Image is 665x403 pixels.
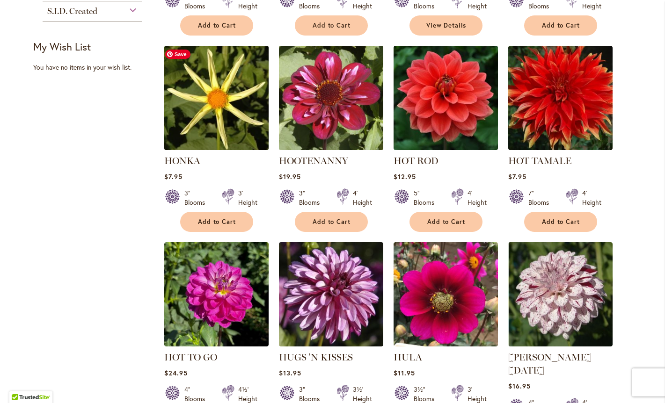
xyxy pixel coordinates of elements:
img: HULIN'S CARNIVAL [508,242,613,346]
img: HOT ROD [394,46,498,150]
a: Hot Tamale [508,143,613,152]
a: HUGS 'N KISSES [279,339,383,348]
a: HOT TAMALE [508,155,571,166]
button: Add to Cart [295,212,368,232]
span: View Details [426,22,467,29]
a: [PERSON_NAME] [DATE] [508,352,592,376]
span: Add to Cart [313,218,351,226]
span: Add to Cart [198,22,236,29]
span: $19.95 [279,172,301,181]
span: $11.95 [394,368,415,377]
span: Add to Cart [542,218,580,226]
span: Add to Cart [198,218,236,226]
div: 4' Height [353,188,372,207]
a: HULIN'S CARNIVAL [508,339,613,348]
span: Save [165,50,190,59]
span: Add to Cart [427,218,466,226]
a: HOT ROD [394,143,498,152]
button: Add to Cart [409,212,482,232]
span: $16.95 [508,381,531,390]
a: HUGS 'N KISSES [279,352,353,363]
span: Add to Cart [313,22,351,29]
span: $7.95 [164,172,183,181]
img: HUGS 'N KISSES [279,242,383,346]
a: HONKA [164,143,269,152]
img: HOT TO GO [164,242,269,346]
button: Add to Cart [295,15,368,36]
span: Add to Cart [542,22,580,29]
button: Add to Cart [524,212,597,232]
a: HOOTENANNY [279,155,348,166]
button: Add to Cart [180,212,253,232]
a: View Details [409,15,482,36]
div: 7" Blooms [528,188,555,207]
img: HONKA [161,43,271,153]
a: HOT TO GO [164,339,269,348]
iframe: Launch Accessibility Center [7,370,33,396]
span: $7.95 [508,172,526,181]
span: S.I.D. Created [47,6,97,16]
div: You have no items in your wish list. [33,63,158,72]
span: $12.95 [394,172,416,181]
a: HULA [394,352,422,363]
a: HOOTENANNY [279,143,383,152]
img: Hot Tamale [508,46,613,150]
span: $13.95 [279,368,301,377]
a: HOT TO GO [164,352,217,363]
a: HONKA [164,155,200,166]
button: Add to Cart [180,15,253,36]
img: HOOTENANNY [279,46,383,150]
a: HOT ROD [394,155,438,166]
div: 3" Blooms [299,188,325,207]
a: HULA [394,339,498,348]
span: $24.95 [164,368,188,377]
div: 5" Blooms [414,188,440,207]
div: 3" Blooms [184,188,211,207]
div: 3' Height [238,188,257,207]
div: 4' Height [582,188,601,207]
strong: My Wish List [33,40,91,53]
img: HULA [394,242,498,346]
button: Add to Cart [524,15,597,36]
div: 4' Height [468,188,487,207]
